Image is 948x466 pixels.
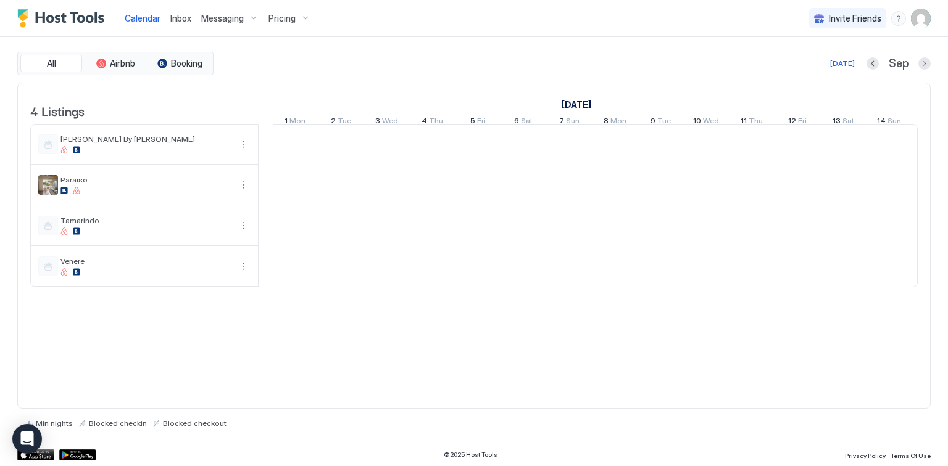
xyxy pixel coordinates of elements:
[842,116,854,129] span: Sat
[657,116,671,129] span: Tue
[36,419,73,428] span: Min nights
[874,113,904,131] a: September 14, 2025
[693,116,701,129] span: 10
[788,116,796,129] span: 12
[918,57,931,70] button: Next month
[511,113,536,131] a: September 6, 2025
[521,116,533,129] span: Sat
[236,137,251,152] div: menu
[477,116,486,129] span: Fri
[372,113,401,131] a: September 3, 2025
[845,452,886,459] span: Privacy Policy
[738,113,766,131] a: September 11, 2025
[891,452,931,459] span: Terms Of Use
[467,113,489,131] a: September 5, 2025
[888,116,901,129] span: Sun
[236,178,251,192] button: More options
[566,116,580,129] span: Sun
[285,116,288,129] span: 1
[703,116,719,129] span: Wed
[289,116,306,129] span: Mon
[690,113,722,131] a: September 10, 2025
[514,116,519,129] span: 6
[60,134,231,144] span: [PERSON_NAME] By [PERSON_NAME]
[12,424,42,454] div: Open Intercom Messenger
[911,9,931,28] div: User profile
[833,116,841,129] span: 13
[556,113,583,131] a: September 7, 2025
[125,13,160,23] span: Calendar
[85,55,146,72] button: Airbnb
[60,216,231,225] span: Tamarindo
[47,58,56,69] span: All
[418,113,446,131] a: September 4, 2025
[89,419,147,428] span: Blocked checkin
[170,12,191,25] a: Inbox
[889,57,908,71] span: Sep
[444,451,497,459] span: © 2025 Host Tools
[785,113,810,131] a: September 12, 2025
[236,259,251,274] button: More options
[149,55,210,72] button: Booking
[201,13,244,24] span: Messaging
[20,55,82,72] button: All
[375,116,380,129] span: 3
[338,116,351,129] span: Tue
[38,175,58,195] div: listing image
[647,113,674,131] a: September 9, 2025
[170,13,191,23] span: Inbox
[281,113,309,131] a: September 1, 2025
[845,448,886,461] a: Privacy Policy
[891,448,931,461] a: Terms Of Use
[741,116,747,129] span: 11
[829,113,857,131] a: September 13, 2025
[110,58,135,69] span: Airbnb
[382,116,398,129] span: Wed
[829,13,881,24] span: Invite Friends
[470,116,475,129] span: 5
[163,419,227,428] span: Blocked checkout
[17,52,214,75] div: tab-group
[422,116,427,129] span: 4
[830,58,855,69] div: [DATE]
[236,218,251,233] button: More options
[559,96,594,113] a: September 1, 2025
[236,259,251,274] div: menu
[331,116,336,129] span: 2
[877,116,886,129] span: 14
[610,116,626,129] span: Mon
[798,116,807,129] span: Fri
[828,56,857,71] button: [DATE]
[604,116,609,129] span: 8
[651,116,655,129] span: 9
[601,113,630,131] a: September 8, 2025
[171,58,202,69] span: Booking
[749,116,763,129] span: Thu
[429,116,443,129] span: Thu
[125,12,160,25] a: Calendar
[867,57,879,70] button: Previous month
[268,13,296,24] span: Pricing
[328,113,354,131] a: September 2, 2025
[891,11,906,26] div: menu
[30,101,85,120] span: 4 Listings
[236,218,251,233] div: menu
[17,449,54,460] a: App Store
[59,449,96,460] a: Google Play Store
[236,178,251,192] div: menu
[17,9,110,28] a: Host Tools Logo
[236,137,251,152] button: More options
[559,116,564,129] span: 7
[60,175,231,184] span: Paraiso
[60,256,231,266] span: Venere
